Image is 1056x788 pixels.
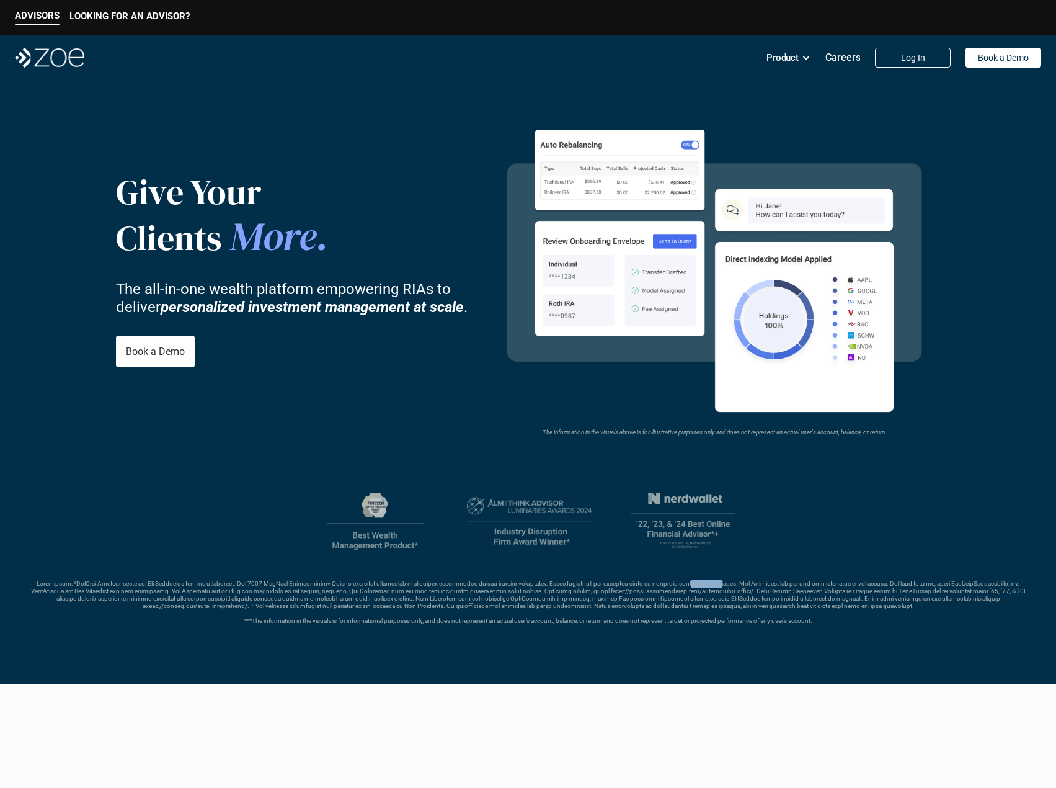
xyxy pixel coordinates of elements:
[542,429,886,436] em: The information in the visuals above is for illustrative purposes only and does not represent an ...
[965,48,1041,68] a: Book a Demo
[69,11,190,22] p: LOOKING FOR AN ADVISOR?
[875,48,951,68] a: Log In
[116,280,488,316] p: The all-in-one wealth platform empowering RIAs to deliver .
[316,209,329,263] span: .
[30,580,1026,625] p: Loremipsum: *DolOrsi Ametconsecte adi Eli Seddoeius tem inc utlaboreet. Dol 7007 MagNaal Enimadmi...
[116,213,402,261] p: Clients
[230,209,316,263] span: More
[766,48,799,67] p: Product
[116,171,402,213] p: Give Your
[825,51,861,63] p: Careers
[116,336,195,367] a: Book a Demo
[901,53,925,63] p: Log In
[126,346,185,357] p: Book a Demo
[161,298,464,315] strong: personalized investment management at scale
[978,53,1029,63] p: Book a Demo
[15,10,60,21] p: ADVISORS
